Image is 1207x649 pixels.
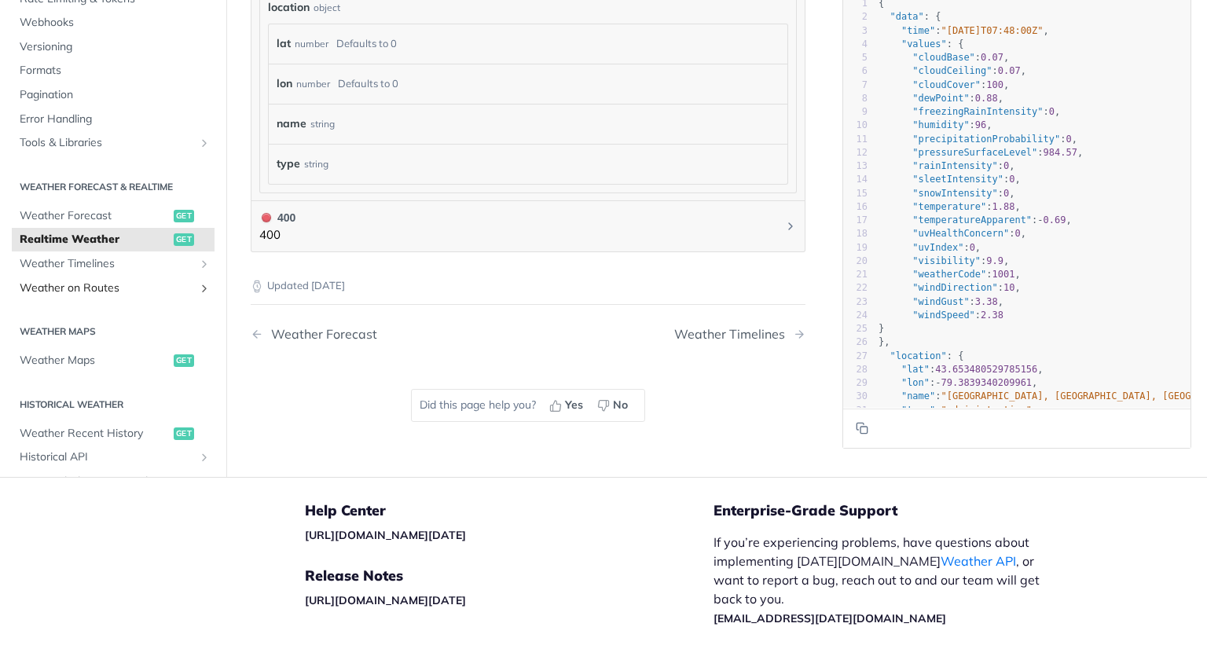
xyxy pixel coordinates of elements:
[843,146,868,159] div: 12
[714,611,946,625] a: [EMAIL_ADDRESS][DATE][DOMAIN_NAME]
[879,38,963,49] span: : {
[843,92,868,105] div: 8
[912,160,997,171] span: "rainIntensity"
[843,159,868,173] div: 13
[912,119,969,130] span: "humidity"
[714,501,1081,520] h5: Enterprise-Grade Support
[912,79,981,90] span: "cloudCover"
[277,152,300,175] label: type
[174,210,194,222] span: get
[262,213,271,222] span: 400
[912,93,969,104] span: "dewPoint"
[12,276,215,299] a: Weather on RoutesShow subpages for Weather on Routes
[879,214,1072,225] span: : ,
[259,209,797,244] button: 400 400400
[843,173,868,186] div: 14
[277,72,292,95] label: lon
[879,160,1015,171] span: : ,
[879,106,1060,117] span: : ,
[912,269,986,280] span: "weatherCode"
[912,106,1043,117] span: "freezingRainIntensity"
[1066,133,1071,144] span: 0
[12,83,215,107] a: Pagination
[843,281,868,295] div: 22
[843,24,868,37] div: 3
[970,241,975,252] span: 0
[305,593,466,607] a: [URL][DOMAIN_NAME][DATE]
[912,187,997,198] span: "snowIntensity"
[879,133,1077,144] span: : ,
[12,228,215,251] a: Realtime Weatherget
[198,137,211,149] button: Show subpages for Tools & Libraries
[12,470,215,493] a: Historical Climate NormalsShow subpages for Historical Climate Normals
[843,295,868,308] div: 23
[843,268,868,281] div: 21
[1003,187,1009,198] span: 0
[198,475,211,488] button: Show subpages for Historical Climate Normals
[879,65,1026,76] span: : ,
[981,310,1003,321] span: 2.38
[784,220,797,233] svg: Chevron
[20,474,194,489] span: Historical Climate Normals
[12,11,215,35] a: Webhooks
[20,208,170,224] span: Weather Forecast
[851,416,873,440] button: Copy to clipboard
[843,105,868,119] div: 9
[338,72,398,95] div: Defaults to 0
[879,201,1021,212] span: : ,
[986,79,1003,90] span: 100
[935,377,941,388] span: -
[843,132,868,145] div: 11
[912,201,986,212] span: "temperature"
[20,353,170,368] span: Weather Maps
[879,119,992,130] span: : ,
[879,11,941,22] span: : {
[975,295,998,306] span: 3.38
[20,449,194,465] span: Historical API
[12,421,215,445] a: Weather Recent Historyget
[879,323,884,334] span: }
[941,377,1033,388] span: 79.3839340209961
[901,38,947,49] span: "values"
[912,310,974,321] span: "windSpeed"
[912,133,1060,144] span: "precipitationProbability"
[843,64,868,78] div: 6
[1003,160,1009,171] span: 0
[20,425,170,441] span: Weather Recent History
[901,377,930,388] span: "lon"
[411,389,645,422] div: Did this page help you?
[20,135,194,151] span: Tools & Libraries
[986,255,1003,266] span: 9.9
[198,451,211,464] button: Show subpages for Historical API
[336,32,397,55] div: Defaults to 0
[912,52,974,63] span: "cloudBase"
[12,35,215,59] a: Versioning
[941,24,1044,35] span: "[DATE]T07:48:00Z"
[12,252,215,276] a: Weather TimelinesShow subpages for Weather Timelines
[263,327,377,342] div: Weather Forecast
[12,131,215,155] a: Tools & LibrariesShow subpages for Tools & Libraries
[879,241,981,252] span: : ,
[843,38,868,51] div: 4
[310,112,335,135] div: string
[879,24,1049,35] span: : ,
[879,255,1009,266] span: : ,
[12,180,215,194] h2: Weather Forecast & realtime
[304,152,328,175] div: string
[901,404,935,415] span: "type"
[879,228,1026,239] span: : ,
[12,445,215,469] a: Historical APIShow subpages for Historical API
[174,233,194,246] span: get
[843,322,868,335] div: 25
[314,1,340,15] div: object
[912,228,1009,239] span: "uvHealthConcern"
[912,295,969,306] span: "windGust"
[12,397,215,411] h2: Historical Weather
[259,226,295,244] p: 400
[305,528,466,542] a: [URL][DOMAIN_NAME][DATE]
[305,566,714,585] h5: Release Notes
[941,553,1016,569] a: Weather API
[935,364,1037,375] span: 43.653480529785156
[879,377,1037,388] span: : ,
[277,32,291,55] label: lat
